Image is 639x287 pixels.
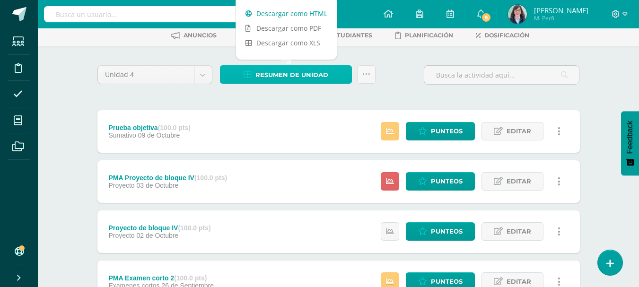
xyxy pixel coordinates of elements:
span: 9 [481,12,491,23]
span: Planificación [405,32,453,39]
a: Punteos [406,122,475,140]
div: Proyecto de bloque IV [108,224,210,232]
a: Descargar como HTML [236,6,337,21]
span: Mi Perfil [534,14,588,22]
span: Editar [507,223,531,240]
button: Feedback - Mostrar encuesta [621,111,639,175]
span: Dosificación [484,32,529,39]
a: Descargar como PDF [236,21,337,35]
span: Estudiantes [329,32,372,39]
span: Punteos [431,122,463,140]
span: Editar [507,122,531,140]
span: 03 de Octubre [137,182,179,189]
input: Busca un usuario... [44,6,257,22]
a: Planificación [395,28,453,43]
a: Unidad 4 [98,66,212,84]
span: Sumativo [108,131,136,139]
span: 02 de Octubre [137,232,179,239]
span: [PERSON_NAME] [534,6,588,15]
a: Punteos [406,222,475,241]
div: PMA Proyecto de bloque IV [108,174,227,182]
a: Descargar como XLS [236,35,337,50]
div: Prueba objetiva [108,124,191,131]
strong: (100.0 pts) [194,174,227,182]
a: Punteos [406,172,475,191]
strong: (100.0 pts) [174,274,207,282]
span: Punteos [431,223,463,240]
img: feef98d3e48c09d52a01cb7e66e13521.png [508,5,527,24]
span: Editar [507,173,531,190]
span: Unidad 4 [105,66,187,84]
span: Proyecto [108,232,134,239]
strong: (100.0 pts) [158,124,191,131]
span: Proyecto [108,182,134,189]
span: Punteos [431,173,463,190]
a: Resumen de unidad [220,65,352,84]
span: Anuncios [184,32,217,39]
a: Anuncios [171,28,217,43]
a: Dosificación [476,28,529,43]
input: Busca la actividad aquí... [424,66,579,84]
strong: (100.0 pts) [178,224,210,232]
a: Estudiantes [315,28,372,43]
span: Resumen de unidad [255,66,328,84]
div: PMA Examen corto 2 [108,274,214,282]
span: 09 de Octubre [138,131,180,139]
span: Feedback [626,121,634,154]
